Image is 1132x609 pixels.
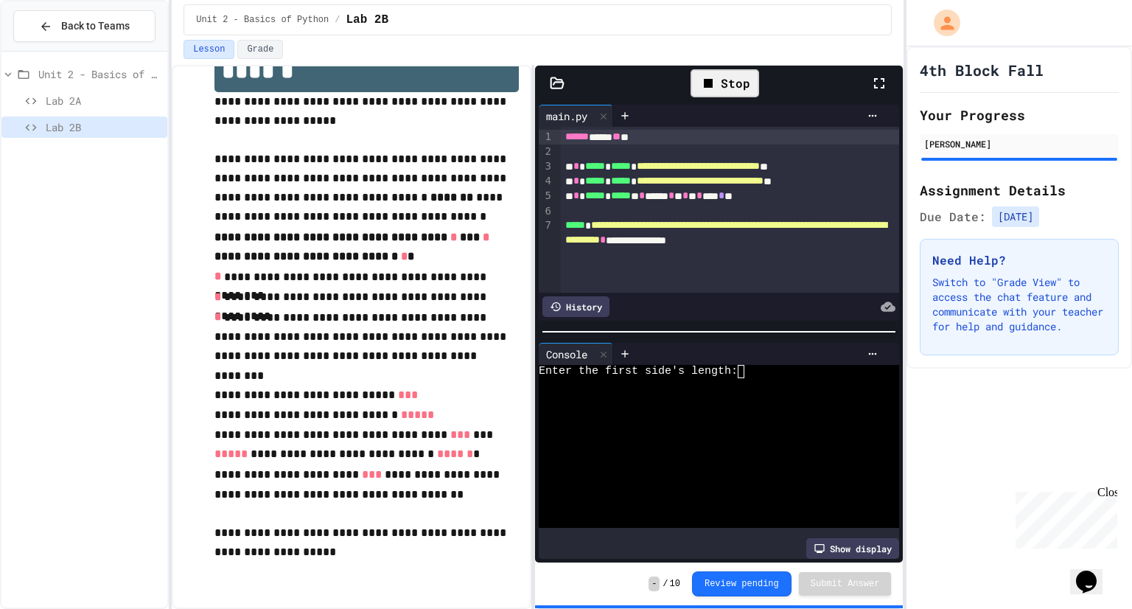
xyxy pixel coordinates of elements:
[691,69,759,97] div: Stop
[670,578,680,590] span: 10
[539,204,553,219] div: 6
[920,105,1119,125] h2: Your Progress
[539,105,613,127] div: main.py
[1070,550,1117,594] iframe: chat widget
[539,159,553,174] div: 3
[196,14,329,26] span: Unit 2 - Basics of Python
[811,578,880,590] span: Submit Answer
[799,572,892,596] button: Submit Answer
[539,365,738,378] span: Enter the first side's length:
[992,206,1039,227] span: [DATE]
[692,571,792,596] button: Review pending
[920,60,1044,80] h1: 4th Block Fall
[184,40,234,59] button: Lesson
[663,578,668,590] span: /
[1010,486,1117,549] iframe: chat widget
[649,577,660,591] span: -
[539,174,553,189] div: 4
[13,10,156,42] button: Back to Teams
[237,40,283,59] button: Grade
[539,218,553,263] div: 7
[346,11,388,29] span: Lab 2B
[539,130,553,145] div: 1
[46,93,161,108] span: Lab 2A
[335,14,340,26] span: /
[542,296,609,317] div: History
[932,275,1106,334] p: Switch to "Grade View" to access the chat feature and communicate with your teacher for help and ...
[539,343,613,365] div: Console
[539,189,553,203] div: 5
[918,6,964,40] div: My Account
[38,66,161,82] span: Unit 2 - Basics of Python
[932,251,1106,269] h3: Need Help?
[806,538,899,559] div: Show display
[924,137,1114,150] div: [PERSON_NAME]
[920,180,1119,201] h2: Assignment Details
[920,208,986,226] span: Due Date:
[61,18,130,34] span: Back to Teams
[6,6,102,94] div: Chat with us now!Close
[46,119,161,135] span: Lab 2B
[539,347,595,362] div: Console
[539,145,553,159] div: 2
[539,108,595,124] div: main.py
